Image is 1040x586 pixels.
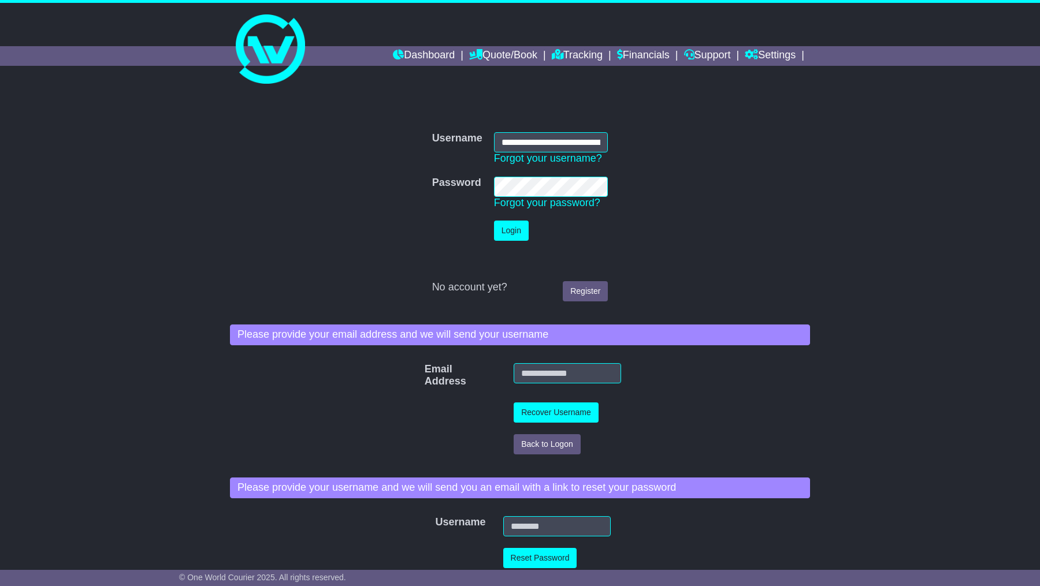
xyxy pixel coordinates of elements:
[514,434,581,454] button: Back to Logon
[494,152,602,164] a: Forgot your username?
[429,516,445,529] label: Username
[494,197,600,208] a: Forgot your password?
[179,573,346,582] span: © One World Courier 2025. All rights reserved.
[230,324,810,345] div: Please provide your email address and we will send your username
[432,132,482,145] label: Username
[563,281,608,301] a: Register
[552,46,603,66] a: Tracking
[432,281,608,294] div: No account yet?
[469,46,537,66] a: Quote/Book
[745,46,796,66] a: Settings
[684,46,731,66] a: Support
[514,402,599,423] button: Recover Username
[432,177,481,189] label: Password
[230,477,810,498] div: Please provide your username and we will send you an email with a link to reset your password
[393,46,455,66] a: Dashboard
[503,548,577,568] button: Reset Password
[419,363,440,388] label: Email Address
[494,221,529,241] button: Login
[617,46,670,66] a: Financials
